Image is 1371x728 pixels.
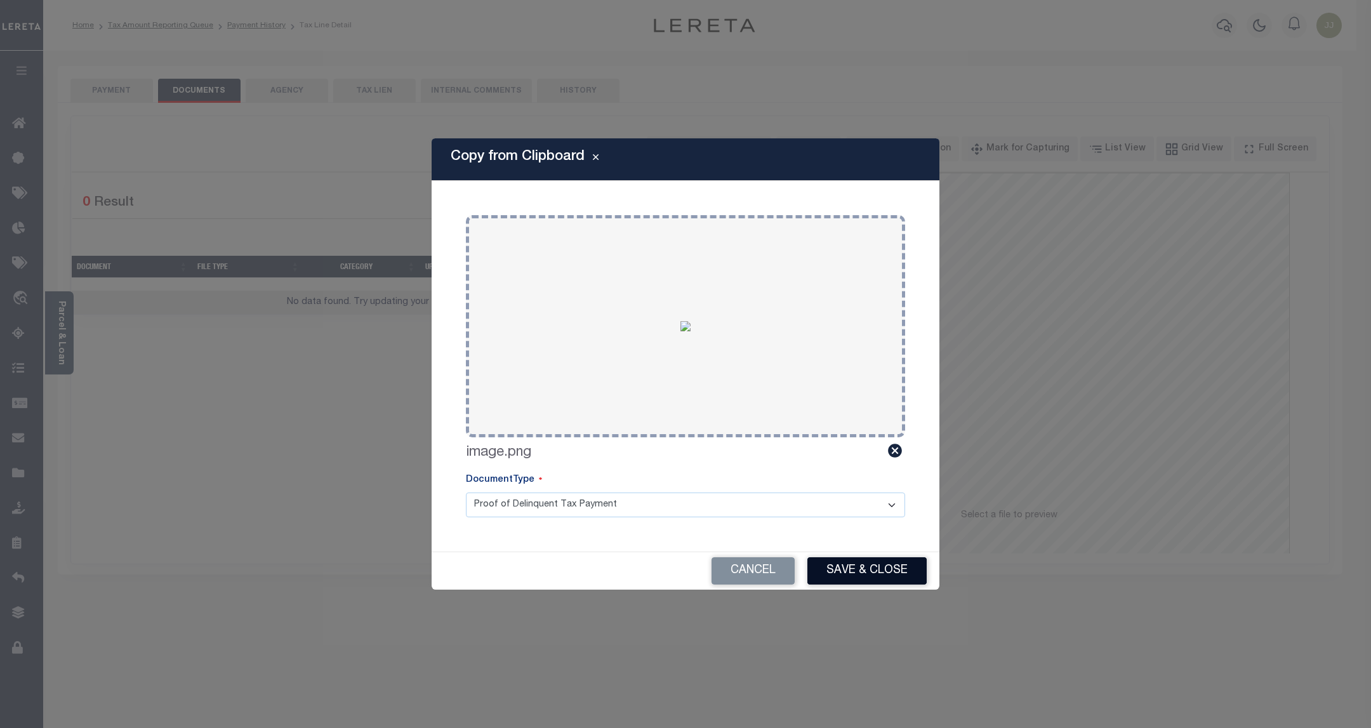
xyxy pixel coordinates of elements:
h5: Copy from Clipboard [451,149,585,165]
label: image.png [466,442,531,463]
button: Cancel [712,557,795,585]
label: DocumentType [466,473,542,487]
img: bb4c76ab-0fdb-40a1-9e62-4630b3863057 [680,321,691,331]
button: Close [585,152,607,167]
button: Save & Close [807,557,927,585]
